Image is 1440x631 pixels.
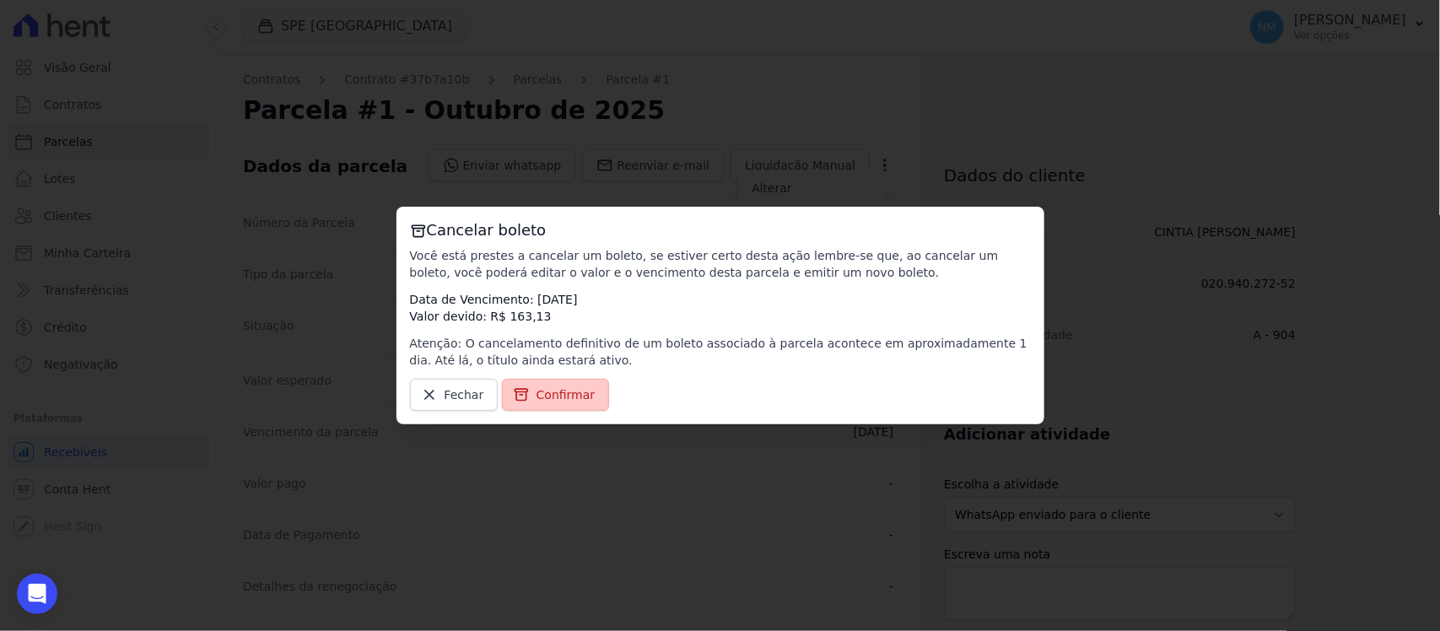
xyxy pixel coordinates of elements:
[410,379,499,411] a: Fechar
[410,335,1031,369] p: Atenção: O cancelamento definitivo de um boleto associado à parcela acontece em aproximadamente 1...
[410,247,1031,281] p: Você está prestes a cancelar um boleto, se estiver certo desta ação lembre-se que, ao cancelar um...
[445,386,484,403] span: Fechar
[410,291,1031,325] p: Data de Vencimento: [DATE] Valor devido: R$ 163,13
[502,379,610,411] a: Confirmar
[537,386,596,403] span: Confirmar
[17,574,57,614] div: Open Intercom Messenger
[410,220,1031,240] h3: Cancelar boleto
